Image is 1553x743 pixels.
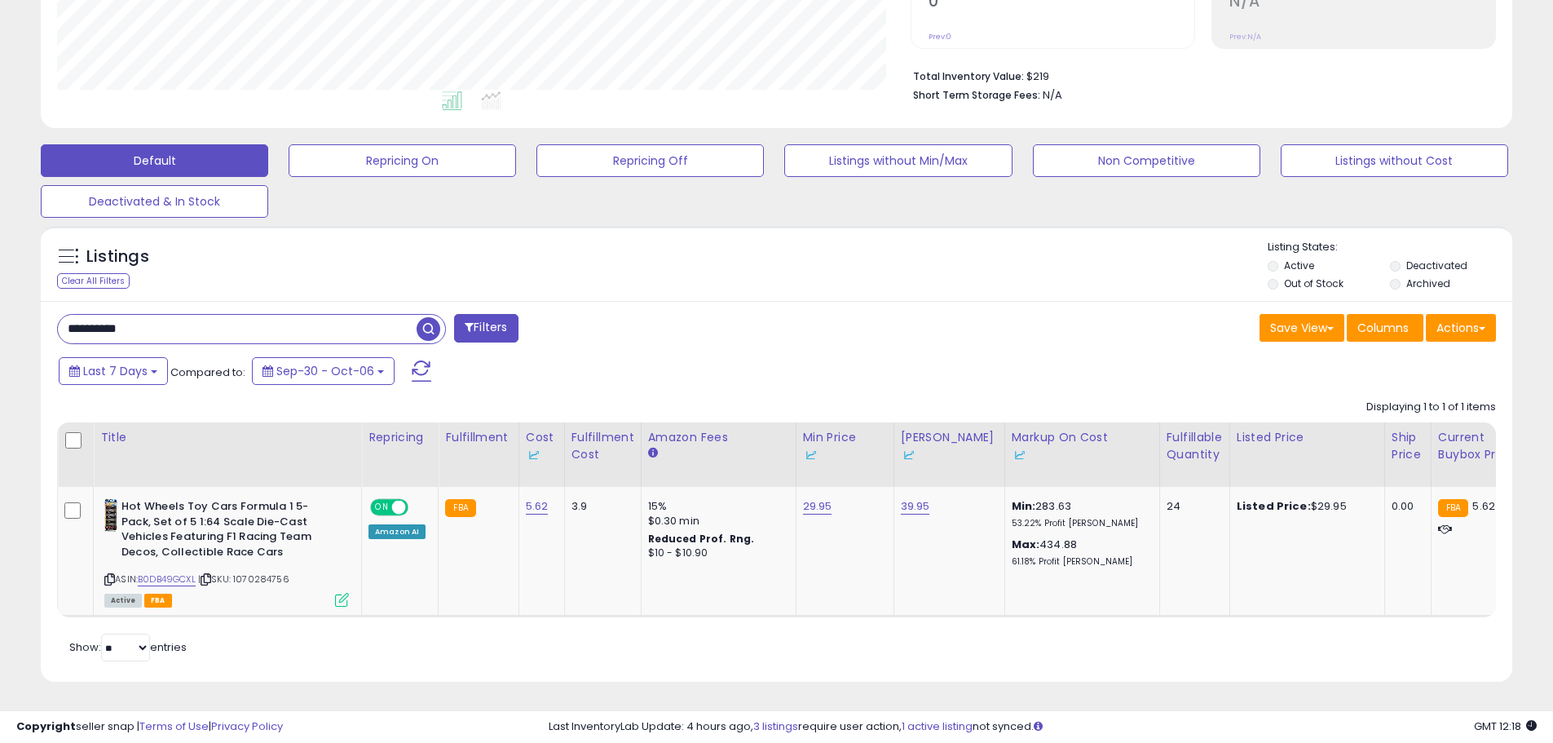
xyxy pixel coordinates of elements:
[104,499,349,605] div: ASIN:
[41,144,268,177] button: Default
[83,363,148,379] span: Last 7 Days
[1406,276,1450,290] label: Archived
[648,532,755,546] b: Reduced Prof. Rng.
[913,88,1040,102] b: Short Term Storage Fees:
[1366,400,1496,415] div: Displaying 1 to 1 of 1 items
[803,429,887,463] div: Min Price
[526,498,549,515] a: 5.62
[1281,144,1508,177] button: Listings without Cost
[753,719,798,734] a: 3 listings
[803,446,887,463] div: Some or all of the values in this column are provided from Inventory Lab.
[104,594,142,608] span: All listings currently available for purchase on Amazon
[803,447,819,463] img: InventoryLab Logo
[1167,429,1223,463] div: Fulfillable Quantity
[368,524,426,539] div: Amazon AI
[1284,276,1343,290] label: Out of Stock
[445,499,475,517] small: FBA
[1392,499,1418,514] div: 0.00
[1012,537,1040,552] b: Max:
[1237,498,1311,514] b: Listed Price:
[1012,556,1147,568] p: 61.18% Profit [PERSON_NAME]
[1406,259,1467,272] label: Deactivated
[289,144,516,177] button: Repricing On
[276,363,374,379] span: Sep-30 - Oct-06
[1012,498,1036,514] b: Min:
[571,499,629,514] div: 3.9
[368,429,431,446] div: Repricing
[454,314,518,343] button: Filters
[121,499,320,564] b: Hot Wheels Toy Cars Formula 1 5-Pack, Set of 5 1:64 Scale Die-Cast Vehicles Featuring F1 Racing T...
[913,65,1484,85] li: $219
[1284,259,1314,272] label: Active
[1012,518,1147,529] p: 53.22% Profit [PERSON_NAME]
[1012,447,1028,463] img: InventoryLab Logo
[445,429,511,446] div: Fulfillment
[648,514,783,529] div: $0.30 min
[1472,498,1495,514] span: 5.62
[526,446,558,463] div: Some or all of the values in this column are provided from Inventory Lab.
[1474,719,1537,734] span: 2025-10-14 12:18 GMT
[526,429,558,463] div: Cost
[571,429,634,463] div: Fulfillment Cost
[1426,314,1496,342] button: Actions
[784,144,1012,177] button: Listings without Min/Max
[929,32,951,42] small: Prev: 0
[1012,537,1147,568] div: 434.88
[1004,422,1159,487] th: The percentage added to the cost of goods (COGS) that forms the calculator for Min & Max prices.
[901,446,998,463] div: Some or all of the values in this column are provided from Inventory Lab.
[211,719,283,734] a: Privacy Policy
[648,499,783,514] div: 15%
[1012,499,1147,529] div: 283.63
[59,357,168,385] button: Last 7 Days
[1237,499,1372,514] div: $29.95
[1392,429,1424,463] div: Ship Price
[901,429,998,463] div: [PERSON_NAME]
[1268,240,1512,255] p: Listing States:
[57,273,130,289] div: Clear All Filters
[139,719,209,734] a: Terms of Use
[913,69,1024,83] b: Total Inventory Value:
[526,447,542,463] img: InventoryLab Logo
[198,573,289,586] span: | SKU: 1070284756
[170,365,245,380] span: Compared to:
[252,357,395,385] button: Sep-30 - Oct-06
[536,144,764,177] button: Repricing Off
[902,719,973,734] a: 1 active listing
[1229,32,1261,42] small: Prev: N/A
[86,245,149,268] h5: Listings
[1012,446,1153,463] div: Some or all of the values in this column are provided from Inventory Lab.
[901,498,930,515] a: 39.95
[1237,429,1378,446] div: Listed Price
[16,719,76,734] strong: Copyright
[69,639,187,655] span: Show: entries
[41,185,268,218] button: Deactivated & In Stock
[1033,144,1260,177] button: Non Competitive
[104,499,117,532] img: 416SuXxSUQL._SL40_.jpg
[1260,314,1344,342] button: Save View
[549,719,1537,735] div: Last InventoryLab Update: 4 hours ago, require user action, not synced.
[138,573,196,586] a: B0DB49GCXL
[648,446,658,461] small: Amazon Fees.
[16,719,283,735] div: seller snap | |
[1438,429,1522,463] div: Current Buybox Price
[1167,499,1217,514] div: 24
[648,546,783,560] div: $10 - $10.90
[1438,499,1468,517] small: FBA
[406,501,432,515] span: OFF
[901,447,917,463] img: InventoryLab Logo
[100,429,355,446] div: Title
[648,429,789,446] div: Amazon Fees
[1347,314,1423,342] button: Columns
[1357,320,1409,336] span: Columns
[372,501,392,515] span: ON
[1043,87,1062,103] span: N/A
[1012,429,1153,463] div: Markup on Cost
[144,594,172,608] span: FBA
[803,498,832,515] a: 29.95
